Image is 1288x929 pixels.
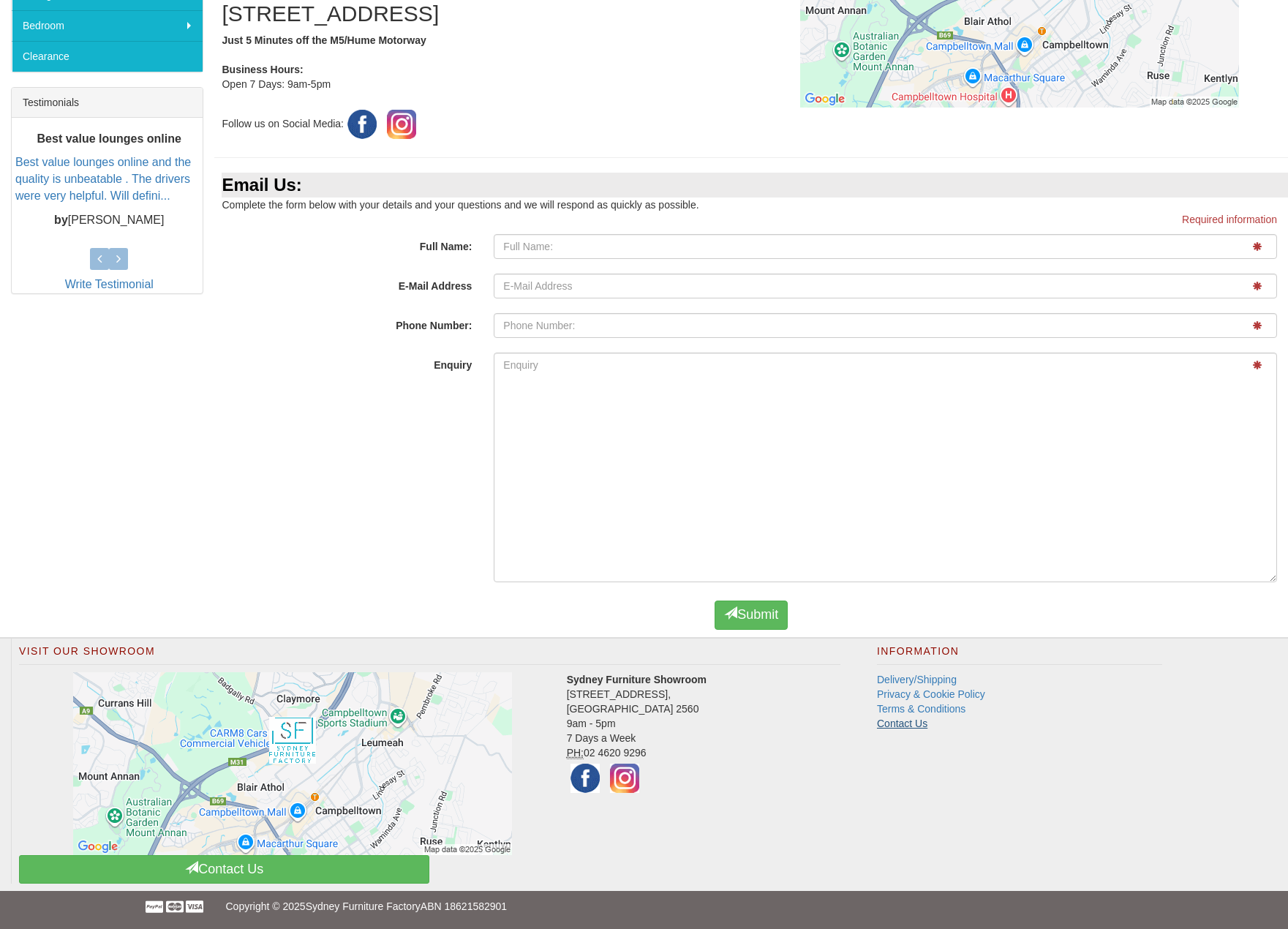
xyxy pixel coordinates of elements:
b: Best value lounges online [37,132,181,145]
a: Delivery/Shipping [877,674,957,685]
a: Bedroom [12,10,203,41]
label: Full Name: [214,234,483,254]
a: Terms & Conditions [877,703,965,715]
a: Best value lounges online and the quality is unbeatable . The drivers were very helpful. Will def... [15,156,191,202]
a: Contact Us [19,855,429,884]
input: Phone Number: [494,313,1277,338]
button: Submit [715,601,788,630]
a: Sydney Furniture Factory [306,900,421,912]
div: Complete the form below with your details and your questions and we will respond as quickly as po... [214,173,1288,212]
div: Email Us: [222,173,1288,198]
p: Copyright © 2025 ABN 18621582901 [225,891,1062,922]
img: Facebook [344,106,380,143]
a: Click to activate map [30,672,556,855]
p: [PERSON_NAME] [15,212,203,229]
img: Click to activate map [73,672,512,855]
div: Testimonials [12,88,203,118]
abbr: Phone [567,747,584,759]
input: Full Name: [494,234,1277,259]
p: Required information [225,212,1277,227]
h2: Visit Our Showroom [19,646,840,665]
h2: Information [877,646,1162,665]
img: Facebook [567,760,603,797]
a: Clearance [12,41,203,72]
input: E-Mail Address [494,274,1277,298]
label: Enquiry [214,353,483,372]
b: Business Hours: [222,64,303,75]
a: Privacy & Cookie Policy [877,688,985,700]
img: Instagram [606,760,643,797]
label: E-Mail Address [214,274,483,293]
a: Write Testimonial [65,278,154,290]
h2: [STREET_ADDRESS] [222,1,740,26]
b: by [54,214,68,226]
img: Instagram [383,106,420,143]
strong: Sydney Furniture Showroom [567,674,707,685]
label: Phone Number: [214,313,483,333]
a: Contact Us [877,718,927,729]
